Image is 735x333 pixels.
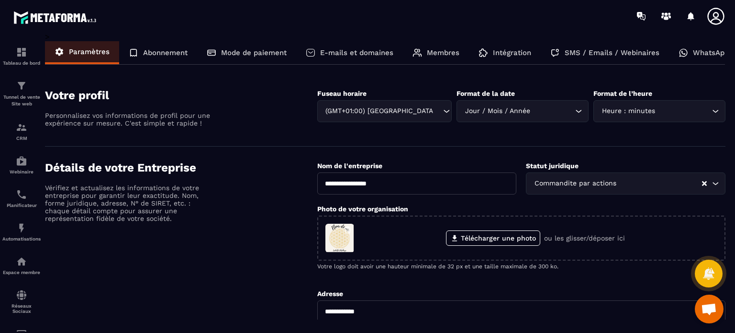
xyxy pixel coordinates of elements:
[317,100,452,122] div: Search for option
[446,230,540,246] label: Télécharger une photo
[618,178,701,189] input: Search for option
[2,136,41,141] p: CRM
[2,282,41,321] a: social-networksocial-networkRéseaux Sociaux
[2,270,41,275] p: Espace membre
[463,106,532,116] span: Jour / Mois / Année
[457,100,589,122] div: Search for option
[2,182,41,215] a: schedulerschedulerPlanificateur
[323,106,434,116] span: (GMT+01:00) [GEOGRAPHIC_DATA]
[526,172,725,195] div: Search for option
[320,48,393,57] p: E-mails et domaines
[693,48,729,57] p: WhatsApp
[45,112,212,127] p: Personnalisez vos informations de profil pour une expérience sur mesure. C'est simple et rapide !
[16,80,27,92] img: formation
[427,48,459,57] p: Membres
[2,303,41,314] p: Réseaux Sociaux
[13,9,100,26] img: logo
[317,90,367,97] label: Fuseau horaire
[143,48,188,57] p: Abonnement
[2,215,41,249] a: automationsautomationsAutomatisations
[2,249,41,282] a: automationsautomationsEspace membre
[69,47,110,56] p: Paramètres
[2,39,41,73] a: formationformationTableau de bord
[2,94,41,107] p: Tunnel de vente Site web
[565,48,659,57] p: SMS / Emails / Webinaires
[16,256,27,267] img: automations
[317,263,725,270] p: Votre logo doit avoir une hauteur minimale de 32 px et une taille maximale de 300 ko.
[16,222,27,234] img: automations
[2,60,41,66] p: Tableau de bord
[317,290,343,298] label: Adresse
[532,178,618,189] span: Commandite par actions
[16,289,27,301] img: social-network
[221,48,287,57] p: Mode de paiement
[657,106,710,116] input: Search for option
[16,46,27,58] img: formation
[45,184,212,222] p: Vérifiez et actualisez les informations de votre entreprise pour garantir leur exactitude. Nom, f...
[2,236,41,241] p: Automatisations
[593,90,652,97] label: Format de l’heure
[526,162,579,170] label: Statut juridique
[702,180,707,187] button: Clear Selected
[317,162,382,170] label: Nom de l'entreprise
[2,73,41,115] a: formationformationTunnel de vente Site web
[493,48,531,57] p: Intégration
[593,100,725,122] div: Search for option
[16,155,27,167] img: automations
[2,115,41,148] a: formationformationCRM
[2,148,41,182] a: automationsautomationsWebinaire
[16,122,27,133] img: formation
[434,106,441,116] input: Search for option
[2,203,41,208] p: Planificateur
[45,89,317,102] h4: Votre profil
[457,90,515,97] label: Format de la date
[317,205,408,213] label: Photo de votre organisation
[544,234,625,242] p: ou les glisser/déposer ici
[695,295,724,323] div: Ouvrir le chat
[2,169,41,174] p: Webinaire
[16,189,27,200] img: scheduler
[532,106,573,116] input: Search for option
[600,106,657,116] span: Heure : minutes
[45,161,317,174] h4: Détails de votre Entreprise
